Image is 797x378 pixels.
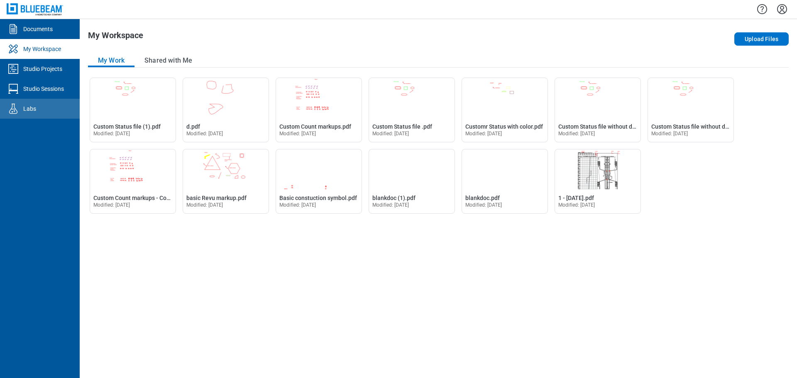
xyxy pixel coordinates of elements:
[88,31,143,44] h1: My Workspace
[555,149,641,214] div: Open 1 - 12.7.2020.pdf in Editor
[23,25,53,33] div: Documents
[465,131,502,137] span: Modified: [DATE]
[555,78,641,142] div: Open Custom Status file without default status.pdf in Editor
[7,42,20,56] svg: My Workspace
[7,102,20,115] svg: Labs
[555,149,641,189] img: 1 - 12.7.2020.pdf
[465,195,500,201] span: blankdoc.pdf
[648,78,734,142] div: Open Custom Status file without default status - Copy.pdf in Editor
[90,149,176,214] div: Open Custom Count markups - Copy.pdf in Editor
[369,78,455,118] img: Custom Status file .pdf
[279,123,351,130] span: Custom Count markups.pdf
[183,149,269,189] img: basic Revu markup.pdf
[93,195,183,201] span: Custom Count markups - Copy.pdf
[186,195,247,201] span: basic Revu markup.pdf
[279,131,316,137] span: Modified: [DATE]
[462,78,548,142] div: Open Customr Status with color.pdf in Editor
[7,22,20,36] svg: Documents
[555,78,641,118] img: Custom Status file without default status.pdf
[93,202,130,208] span: Modified: [DATE]
[558,131,595,137] span: Modified: [DATE]
[558,195,594,201] span: 1 - [DATE].pdf
[369,149,455,189] img: blankdoc (1).pdf
[462,149,548,214] div: Open blankdoc.pdf in Editor
[558,123,676,130] span: Custom Status file without default status.pdf
[276,78,362,118] img: Custom Count markups.pdf
[276,149,362,214] div: Open Basic constuction symbol.pdf in Editor
[134,54,202,67] button: Shared with Me
[369,78,455,142] div: Open Custom Status file .pdf in Editor
[462,78,548,118] img: Customr Status with color.pdf
[651,123,787,130] span: Custom Status file without default status - Copy.pdf
[465,123,543,130] span: Customr Status with color.pdf
[279,202,316,208] span: Modified: [DATE]
[186,131,223,137] span: Modified: [DATE]
[279,195,357,201] span: Basic constuction symbol.pdf
[734,32,789,46] button: Upload Files
[186,202,223,208] span: Modified: [DATE]
[276,149,362,189] img: Basic constuction symbol.pdf
[558,202,595,208] span: Modified: [DATE]
[775,2,789,16] button: Settings
[276,78,362,142] div: Open Custom Count markups.pdf in Editor
[462,149,548,189] img: blankdoc.pdf
[23,65,62,73] div: Studio Projects
[651,131,688,137] span: Modified: [DATE]
[372,195,416,201] span: blankdoc (1).pdf
[93,131,130,137] span: Modified: [DATE]
[369,149,455,214] div: Open blankdoc (1).pdf in Editor
[183,78,269,142] div: Open d.pdf in Editor
[90,78,176,118] img: Custom Status file (1).pdf
[7,62,20,76] svg: Studio Projects
[372,202,409,208] span: Modified: [DATE]
[7,82,20,95] svg: Studio Sessions
[465,202,502,208] span: Modified: [DATE]
[23,105,36,113] div: Labs
[183,149,269,214] div: Open basic Revu markup.pdf in Editor
[23,85,64,93] div: Studio Sessions
[372,123,432,130] span: Custom Status file .pdf
[372,131,409,137] span: Modified: [DATE]
[88,54,134,67] button: My Work
[186,123,200,130] span: d.pdf
[648,78,733,118] img: Custom Status file without default status - Copy.pdf
[93,123,161,130] span: Custom Status file (1).pdf
[90,149,176,189] img: Custom Count markups - Copy.pdf
[23,45,61,53] div: My Workspace
[183,78,269,118] img: d.pdf
[90,78,176,142] div: Open Custom Status file (1).pdf in Editor
[7,3,63,15] img: Bluebeam, Inc.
